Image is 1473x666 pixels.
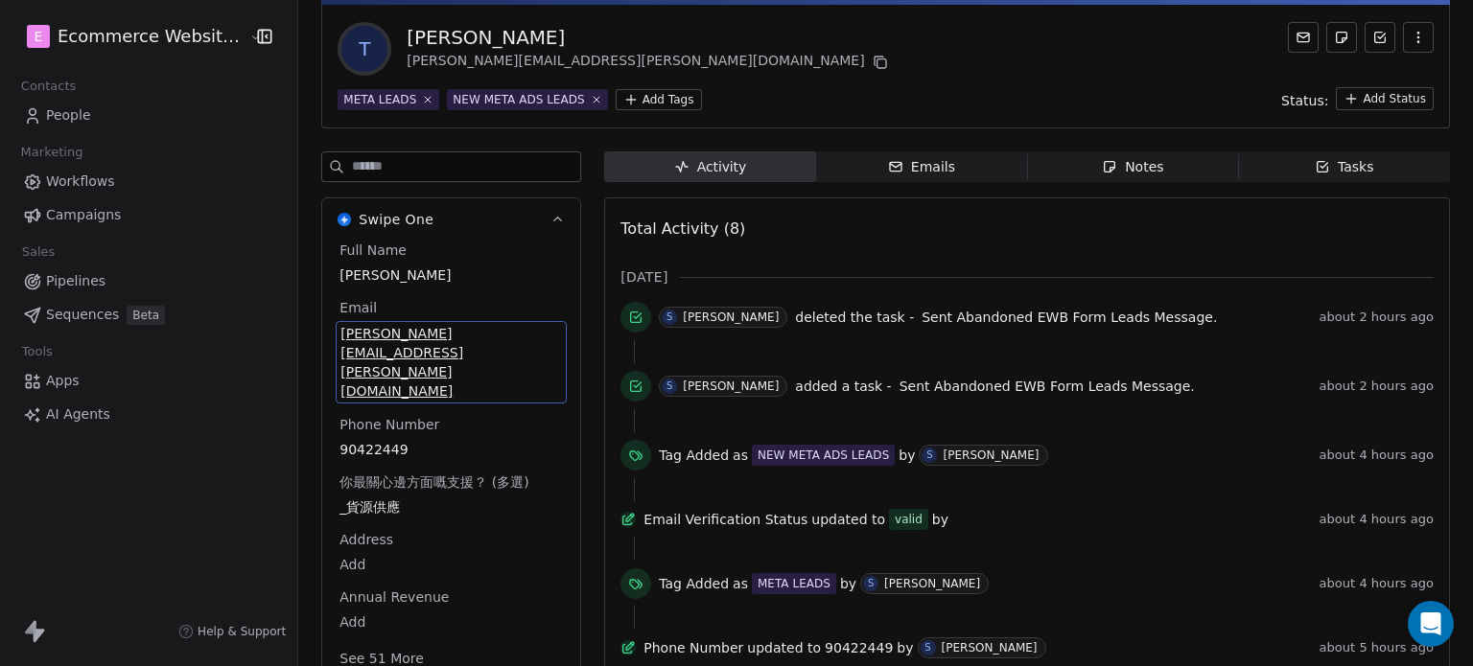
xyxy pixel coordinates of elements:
[620,267,667,287] span: [DATE]
[13,337,60,366] span: Tools
[1320,512,1434,527] span: about 4 hours ago
[900,379,1195,394] span: Sent Abandoned EWB Form Leads Message.
[1320,448,1434,463] span: about 4 hours ago
[15,299,282,331] a: SequencesBeta
[733,574,748,593] span: as
[339,440,563,459] span: 90422449
[1281,91,1328,110] span: Status:
[127,306,165,325] span: Beta
[795,377,891,396] span: added a task -
[15,399,282,430] a: AI Agents
[339,612,563,632] span: Add
[922,306,1217,329] a: Sent Abandoned EWB Form Leads Message.
[336,241,410,260] span: Full Name
[840,574,856,593] span: by
[13,238,63,266] span: Sales
[932,510,948,529] span: by
[942,641,1038,655] div: [PERSON_NAME]
[643,510,807,529] span: Email Verification Status
[666,310,672,325] div: S
[868,576,874,591] div: S
[1408,601,1454,647] div: Open Intercom Messenger
[15,100,282,131] a: People
[46,205,121,225] span: Campaigns
[1320,576,1434,591] span: about 4 hours ago
[178,624,286,639] a: Help & Support
[35,27,43,46] span: E
[733,446,748,465] span: as
[15,365,282,397] a: Apps
[12,138,91,167] span: Marketing
[15,199,282,231] a: Campaigns
[1336,87,1434,110] button: Add Status
[659,446,729,465] span: Tag Added
[322,198,580,241] button: Swipe OneSwipe One
[23,20,236,53] button: EEcommerce Website Builder
[888,157,955,177] div: Emails
[683,310,779,324] div: [PERSON_NAME]
[46,105,91,126] span: People
[336,472,532,492] span: 你最關心邊方面嘅支援？ (多選)
[46,172,115,192] span: Workflows
[899,446,915,465] span: by
[811,510,885,529] span: updated to
[407,24,891,51] div: [PERSON_NAME]
[1102,157,1163,177] div: Notes
[922,310,1217,325] span: Sent Abandoned EWB Form Leads Message.
[15,166,282,197] a: Workflows
[336,298,381,317] span: Email
[336,415,443,434] span: Phone Number
[616,89,702,110] button: Add Tags
[453,91,584,108] div: NEW META ADS LEADS
[46,371,80,391] span: Apps
[1320,640,1434,655] span: about 5 hours ago
[339,265,563,285] span: [PERSON_NAME]
[1320,379,1434,394] span: about 2 hours ago
[747,638,821,657] span: updated to
[46,305,119,325] span: Sequences
[884,577,980,590] div: [PERSON_NAME]
[46,404,110,425] span: AI Agents
[12,72,84,101] span: Contacts
[795,308,914,327] span: deleted the task -
[924,640,930,655] div: S
[1320,310,1434,325] span: about 2 hours ago
[683,379,779,393] div: [PERSON_NAME]
[758,575,830,592] div: META LEADS
[897,638,913,657] span: by
[198,624,286,639] span: Help & Support
[643,638,743,657] span: Phone Number
[338,213,351,226] img: Swipe One
[758,447,889,464] div: NEW META ADS LEADS
[943,448,1039,462] div: [PERSON_NAME]
[336,530,397,549] span: Address
[343,91,416,108] div: META LEADS
[336,587,453,607] span: Annual Revenue
[359,210,433,229] span: Swipe One
[339,497,563,517] span: _貨源供應
[620,219,745,238] span: Total Activity (8)
[339,555,563,574] span: Add
[15,265,282,297] a: Pipelines
[659,574,729,593] span: Tag Added
[926,448,932,463] div: S
[895,510,923,529] div: valid
[340,324,562,401] span: [PERSON_NAME][EMAIL_ADDRESS][PERSON_NAME][DOMAIN_NAME]
[341,26,387,72] span: T
[407,51,891,74] div: [PERSON_NAME][EMAIL_ADDRESS][PERSON_NAME][DOMAIN_NAME]
[1315,157,1374,177] div: Tasks
[900,375,1195,398] a: Sent Abandoned EWB Form Leads Message.
[825,638,893,657] span: 90422449
[46,271,105,291] span: Pipelines
[666,379,672,394] div: S
[58,24,245,49] span: Ecommerce Website Builder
